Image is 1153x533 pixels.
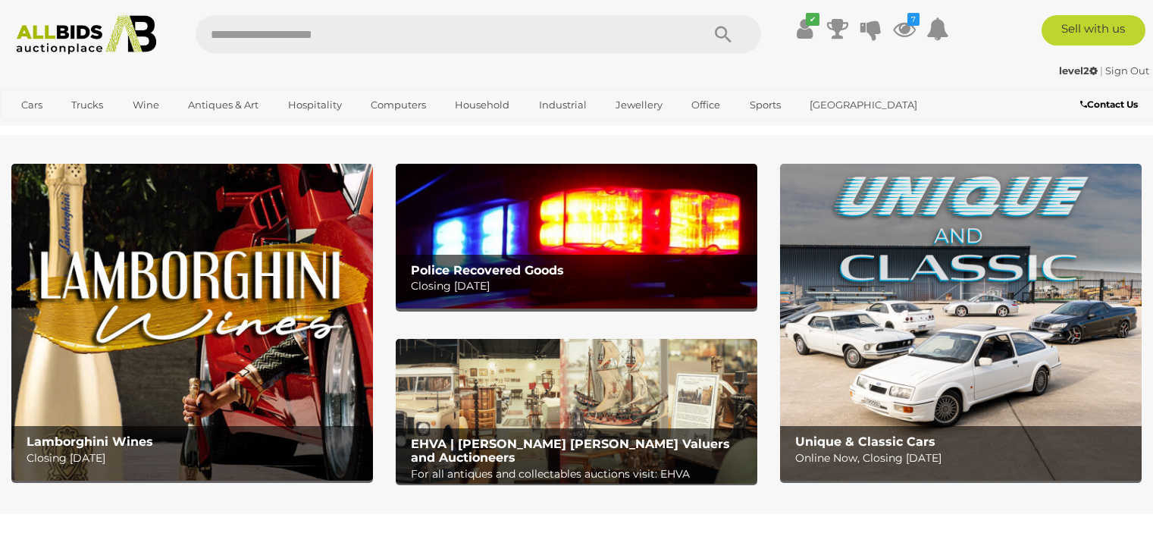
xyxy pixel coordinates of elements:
[411,263,564,277] b: Police Recovered Goods
[445,92,519,118] a: Household
[361,92,436,118] a: Computers
[178,92,268,118] a: Antiques & Art
[396,339,757,484] img: EHVA | Evans Hastings Valuers and Auctioneers
[681,92,730,118] a: Office
[11,164,373,481] img: Lamborghini Wines
[396,339,757,484] a: EHVA | Evans Hastings Valuers and Auctioneers EHVA | [PERSON_NAME] [PERSON_NAME] Valuers and Auct...
[396,164,757,309] a: Police Recovered Goods Police Recovered Goods Closing [DATE]
[411,437,730,465] b: EHVA | [PERSON_NAME] [PERSON_NAME] Valuers and Auctioneers
[1080,99,1138,110] b: Contact Us
[795,434,935,449] b: Unique & Classic Cars
[1059,64,1100,77] a: level2
[411,465,750,484] p: For all antiques and collectables auctions visit: EHVA
[1080,96,1142,113] a: Contact Us
[685,15,761,53] button: Search
[61,92,113,118] a: Trucks
[123,92,169,118] a: Wine
[793,15,816,42] a: ✔
[806,13,819,26] i: ✔
[529,92,597,118] a: Industrial
[1059,64,1098,77] strong: level2
[740,92,791,118] a: Sports
[396,164,757,309] img: Police Recovered Goods
[795,449,1134,468] p: Online Now, Closing [DATE]
[907,13,920,26] i: 7
[1105,64,1149,77] a: Sign Out
[1042,15,1145,45] a: Sell with us
[11,92,52,118] a: Cars
[780,164,1142,481] img: Unique & Classic Cars
[8,15,164,55] img: Allbids.com.au
[27,434,153,449] b: Lamborghini Wines
[1100,64,1103,77] span: |
[11,164,373,481] a: Lamborghini Wines Lamborghini Wines Closing [DATE]
[800,92,927,118] a: [GEOGRAPHIC_DATA]
[780,164,1142,481] a: Unique & Classic Cars Unique & Classic Cars Online Now, Closing [DATE]
[27,449,365,468] p: Closing [DATE]
[893,15,916,42] a: 7
[606,92,672,118] a: Jewellery
[278,92,352,118] a: Hospitality
[411,277,750,296] p: Closing [DATE]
